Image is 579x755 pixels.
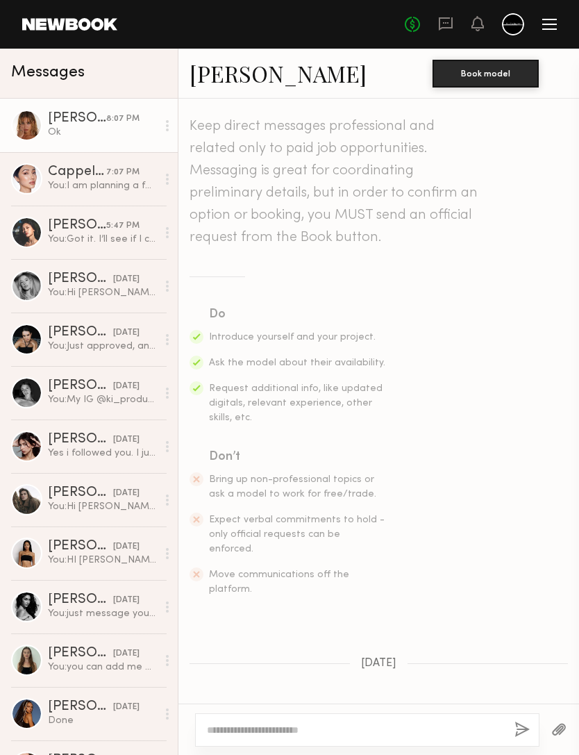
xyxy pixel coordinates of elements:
[209,384,383,422] span: Request additional info, like updated digitals, relevant experience, other skills, etc.
[209,447,387,467] div: Don’t
[106,219,140,233] div: 5:47 PM
[190,115,481,249] header: Keep direct messages professional and related only to paid job opportunities. Messaging is great ...
[113,433,140,447] div: [DATE]
[48,340,157,353] div: You: Just approved, and messaged
[48,179,157,192] div: You: I am planning a few more shoots in Oct. I can share some inspo with you. Do you have IG?
[48,165,106,179] div: Cappella L.
[48,219,106,233] div: [PERSON_NAME]
[48,593,113,607] div: [PERSON_NAME]
[113,647,140,661] div: [DATE]
[48,233,157,246] div: You: Got it. I’ll see if I can schedule shoot on that day. Here is my IG ki_production, add me I ...
[113,326,140,340] div: [DATE]
[209,475,376,499] span: Bring up non-professional topics or ask a model to work for free/trade.
[48,393,157,406] div: You: My IG @ki_production
[113,273,140,286] div: [DATE]
[48,486,113,500] div: [PERSON_NAME]
[48,326,113,340] div: [PERSON_NAME]
[113,701,140,714] div: [DATE]
[48,112,106,126] div: [PERSON_NAME]
[48,607,157,620] div: You: just message you on IG.
[48,554,157,567] div: You: HI [PERSON_NAME], I am currently working on some vintage film style concepts. I am planning ...
[11,65,85,81] span: Messages
[113,594,140,607] div: [DATE]
[433,67,539,78] a: Book model
[48,379,113,393] div: [PERSON_NAME]
[48,500,157,513] div: You: Hi [PERSON_NAME], I am currently working on some vintage film style concepts. I am planning ...
[433,60,539,88] button: Book model
[48,286,157,299] div: You: Hi [PERSON_NAME], Thank you for getting back to me. I have been traveling and super busy for...
[48,447,157,460] div: Yes i followed you. I just want to understand what the shoot is for?
[361,658,396,670] span: [DATE]
[48,433,113,447] div: [PERSON_NAME]
[209,570,349,594] span: Move communications off the platform.
[209,305,387,324] div: Do
[113,540,140,554] div: [DATE]
[209,333,376,342] span: Introduce yourself and your project.
[209,515,385,554] span: Expect verbal commitments to hold - only official requests can be enforced.
[106,113,140,126] div: 8:07 PM
[209,358,385,367] span: Ask the model about their availability.
[48,540,113,554] div: [PERSON_NAME]
[48,647,113,661] div: [PERSON_NAME]
[190,58,367,88] a: [PERSON_NAME]
[113,380,140,393] div: [DATE]
[48,661,157,674] div: You: you can add me at Ki_production.
[106,166,140,179] div: 7:07 PM
[48,700,113,714] div: [PERSON_NAME]
[48,126,157,139] div: Ok
[113,487,140,500] div: [DATE]
[48,272,113,286] div: [PERSON_NAME]
[48,714,157,727] div: Done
